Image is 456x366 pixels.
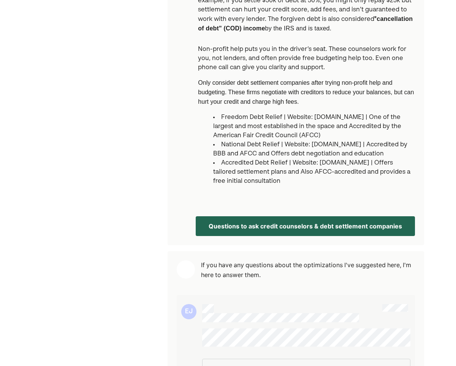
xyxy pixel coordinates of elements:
li: National Debt Relief | Website: [DOMAIN_NAME] | Accredited by BBB and AFCC and Offers debt negoti... [213,140,415,158]
b: " [374,16,377,22]
li: Accredited Debt Relief | Website: [DOMAIN_NAME] | Offers tailored settlement plans and Also AFCC-... [213,158,415,186]
div: EJ [181,304,196,319]
button: Questions to ask credit counselors & debt settlement companies [196,216,415,236]
li: Freedom Debt Relief | Website: [DOMAIN_NAME] | One of the largest and most established in the spa... [213,113,415,140]
span: Only consider debt settlement companies after trying non-profit help and budgeting. These firms n... [198,79,414,105]
p: Non-profit help puts you in the driver’s seat. These counselors work for you, not lenders, and of... [198,45,415,72]
pre: If you have any questions about the optimizations I've suggested here, I'm here to answer them. [201,260,415,280]
span: by the IRS and is taxed. [265,25,332,32]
